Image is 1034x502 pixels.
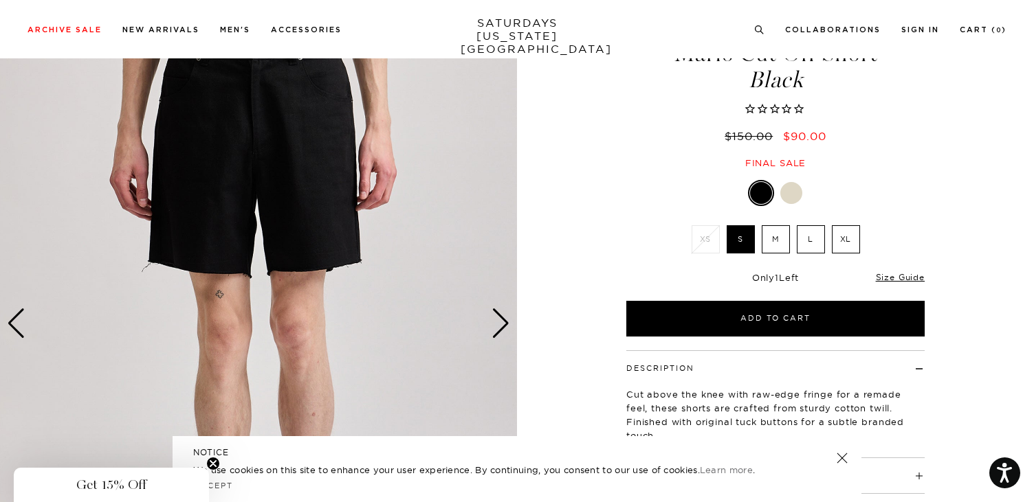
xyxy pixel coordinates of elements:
a: Collaborations [785,26,881,34]
span: Rated 0.0 out of 5 stars 0 reviews [624,102,927,117]
span: Get 15% Off [76,477,146,493]
a: Size Guide [876,272,925,282]
p: We use cookies on this site to enhance your user experience. By continuing, you consent to our us... [193,463,792,477]
label: L [797,225,825,253]
span: Black [624,69,927,91]
button: Close teaser [206,457,220,470]
a: Cart (0) [960,26,1006,34]
button: Add to Cart [626,301,925,336]
h1: Mario Cut Off Short [624,43,927,91]
a: Men's [220,26,250,34]
a: Accessories [271,26,342,34]
div: Next slide [492,308,510,339]
div: Final sale [624,157,927,169]
label: XL [832,225,860,253]
a: New Arrivals [122,26,199,34]
button: Description [626,365,694,372]
h5: NOTICE [193,446,841,459]
a: Sign In [901,26,939,34]
small: 0 [996,27,1002,34]
span: $90.00 [783,129,826,143]
a: Learn more [700,464,753,475]
a: Archive Sale [27,26,102,34]
label: S [727,225,755,253]
a: Accept [193,481,233,490]
div: Only Left [626,272,925,284]
a: SATURDAYS[US_STATE][GEOGRAPHIC_DATA] [461,16,574,56]
span: 1 [775,272,779,283]
del: $150.00 [725,129,778,143]
div: Previous slide [7,308,25,339]
div: Get 15% OffClose teaser [14,468,209,502]
p: Cut above the knee with raw-edge fringe for a remade feel, these shorts are crafted from sturdy c... [626,387,925,442]
label: M [762,225,790,253]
